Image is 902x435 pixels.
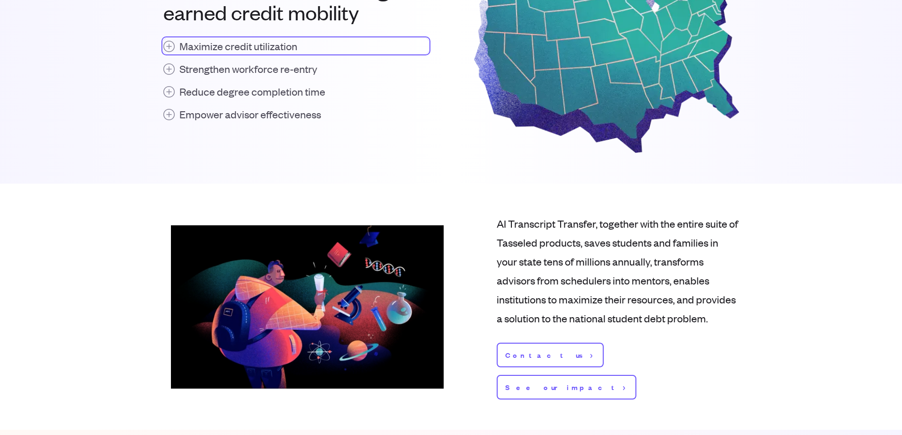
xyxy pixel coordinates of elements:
a: Contact us [497,343,604,367]
h4: Empower advisor effectiveness [179,107,321,122]
h4: Maximize credit utilization [179,38,297,53]
img: Student with educational items [171,225,444,389]
button: Maximize credit utilization [163,38,429,53]
h4: Strengthen workforce re-entry [179,61,317,76]
button: Empower advisor effectiveness [163,107,429,122]
h3: AI Transcript Transfer, together with the entire suite of Tasseled products, saves students and f... [497,214,739,328]
button: Reduce degree completion time [163,84,429,99]
span: See our impact [505,382,619,393]
span: Contact us [505,349,587,361]
button: Strengthen workforce re-entry [163,61,429,76]
a: See our impact [497,375,636,399]
h4: Reduce degree completion time [179,84,325,99]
